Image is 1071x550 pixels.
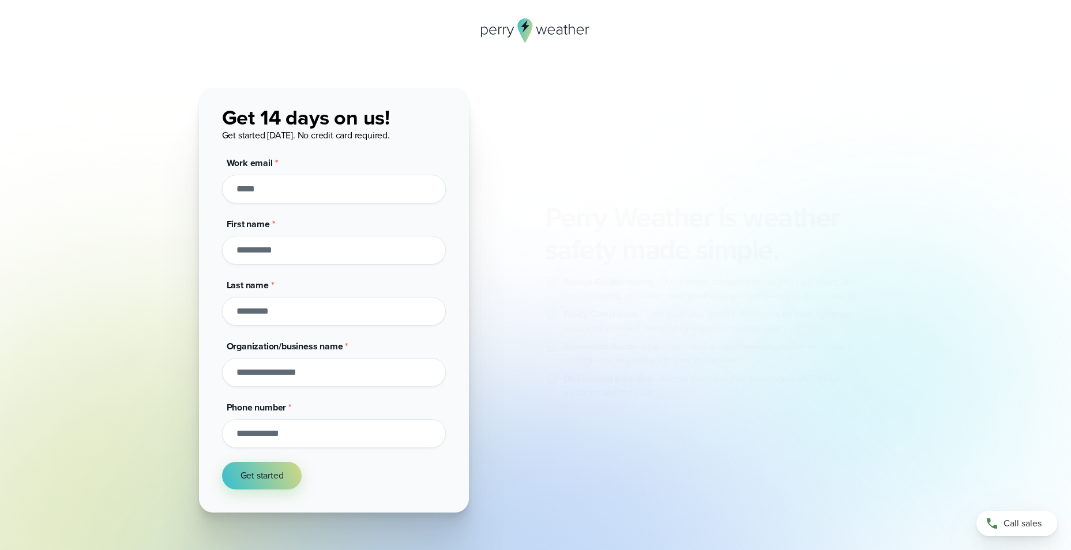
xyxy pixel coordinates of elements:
[227,278,269,292] span: Last name
[1004,517,1042,530] span: Call sales
[222,102,390,133] span: Get 14 days on us!
[240,469,284,483] span: Get started
[227,217,270,231] span: First name
[227,156,273,169] span: Work email
[222,462,302,489] button: Get started
[227,401,287,414] span: Phone number
[222,129,390,142] span: Get started [DATE]. No credit card required.
[976,511,1057,536] a: Call sales
[227,340,343,353] span: Organization/business name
